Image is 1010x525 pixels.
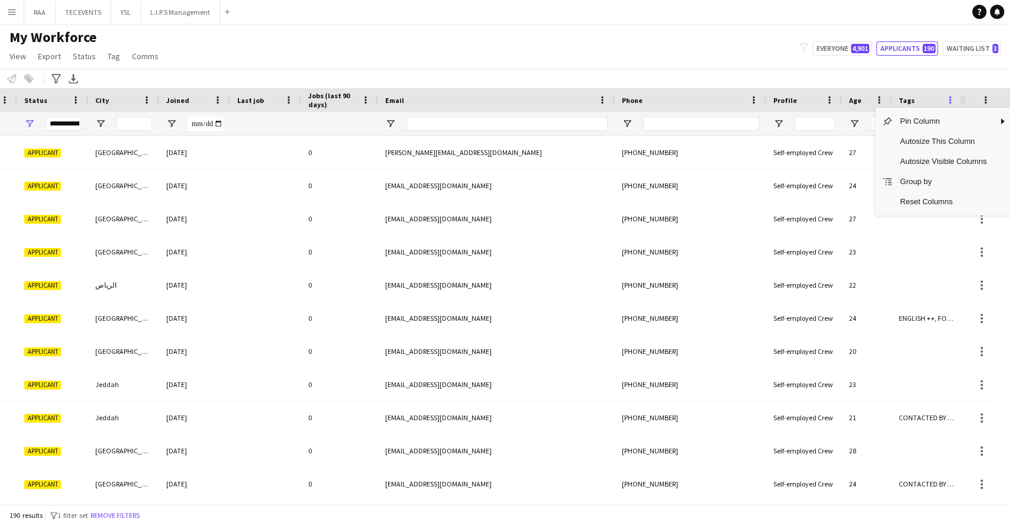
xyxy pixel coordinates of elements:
[301,136,378,169] div: 0
[378,236,615,268] div: [EMAIL_ADDRESS][DOMAIN_NAME]
[766,368,842,401] div: Self-employed Crew
[766,169,842,202] div: Self-employed Crew
[893,111,993,131] span: Pin Column
[643,117,759,131] input: Phone Filter Input
[159,434,230,467] div: [DATE]
[615,269,766,301] div: [PHONE_NUMBER]
[237,96,264,105] span: Last job
[766,136,842,169] div: Self-employed Crew
[301,202,378,235] div: 0
[24,182,61,191] span: Applicant
[615,401,766,434] div: [PHONE_NUMBER]
[378,169,615,202] div: [EMAIL_ADDRESS][DOMAIN_NAME]
[615,169,766,202] div: [PHONE_NUMBER]
[103,49,125,64] a: Tag
[842,434,892,467] div: 28
[24,215,61,224] span: Applicant
[88,236,159,268] div: [GEOGRAPHIC_DATA]
[68,49,101,64] a: Status
[88,434,159,467] div: [GEOGRAPHIC_DATA]
[159,202,230,235] div: [DATE]
[842,468,892,500] div: 24
[24,149,61,157] span: Applicant
[166,118,177,129] button: Open Filter Menu
[95,118,106,129] button: Open Filter Menu
[842,202,892,235] div: 27
[159,136,230,169] div: [DATE]
[301,401,378,434] div: 0
[159,468,230,500] div: [DATE]
[88,368,159,401] div: Jeddah
[38,51,61,62] span: Export
[127,49,163,64] a: Comms
[766,202,842,235] div: Self-employed Crew
[88,169,159,202] div: [GEOGRAPHIC_DATA]
[88,269,159,301] div: الرياض
[24,414,61,423] span: Applicant
[766,335,842,368] div: Self-employed Crew
[24,248,61,257] span: Applicant
[378,434,615,467] div: [EMAIL_ADDRESS][DOMAIN_NAME]
[622,96,643,105] span: Phone
[893,192,993,212] span: Reset Columns
[812,41,872,56] button: Everyone4,901
[892,401,963,434] div: CONTACTED BY [PERSON_NAME]
[95,96,109,105] span: City
[899,96,915,105] span: Tags
[188,117,223,131] input: Joined Filter Input
[766,434,842,467] div: Self-employed Crew
[766,269,842,301] div: Self-employed Crew
[141,1,220,24] button: L.I.P.S Management
[308,91,357,109] span: Jobs (last 90 days)
[378,468,615,500] div: [EMAIL_ADDRESS][DOMAIN_NAME]
[301,269,378,301] div: 0
[378,335,615,368] div: [EMAIL_ADDRESS][DOMAIN_NAME]
[111,1,141,24] button: YSL
[5,49,31,64] a: View
[88,468,159,500] div: [GEOGRAPHIC_DATA]
[159,169,230,202] div: [DATE]
[159,401,230,434] div: [DATE]
[24,381,61,389] span: Applicant
[301,169,378,202] div: 0
[622,118,633,129] button: Open Filter Menu
[301,468,378,500] div: 0
[615,202,766,235] div: [PHONE_NUMBER]
[132,51,159,62] span: Comms
[301,302,378,334] div: 0
[88,136,159,169] div: [GEOGRAPHIC_DATA]
[24,281,61,290] span: Applicant
[842,236,892,268] div: 23
[615,236,766,268] div: [PHONE_NUMBER]
[57,511,88,520] span: 1 filter set
[56,1,111,24] button: TEC EVENTS
[88,202,159,235] div: [GEOGRAPHIC_DATA]
[301,434,378,467] div: 0
[9,28,96,46] span: My Workforce
[922,44,935,53] span: 190
[24,96,47,105] span: Status
[301,236,378,268] div: 0
[24,314,61,323] span: Applicant
[615,368,766,401] div: [PHONE_NUMBER]
[842,136,892,169] div: 27
[159,335,230,368] div: [DATE]
[892,468,963,500] div: CONTACTED BY [PERSON_NAME]
[88,401,159,434] div: Jeddah
[378,136,615,169] div: [PERSON_NAME][EMAIL_ADDRESS][DOMAIN_NAME]
[159,302,230,334] div: [DATE]
[876,41,938,56] button: Applicants190
[33,49,66,64] a: Export
[378,302,615,334] div: [EMAIL_ADDRESS][DOMAIN_NAME]
[766,302,842,334] div: Self-employed Crew
[301,368,378,401] div: 0
[166,96,189,105] span: Joined
[893,152,993,172] span: Autosize Visible Columns
[943,41,1001,56] button: Waiting list3
[73,51,96,62] span: Status
[24,447,61,456] span: Applicant
[842,368,892,401] div: 23
[842,302,892,334] div: 24
[992,44,998,53] span: 3
[159,368,230,401] div: [DATE]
